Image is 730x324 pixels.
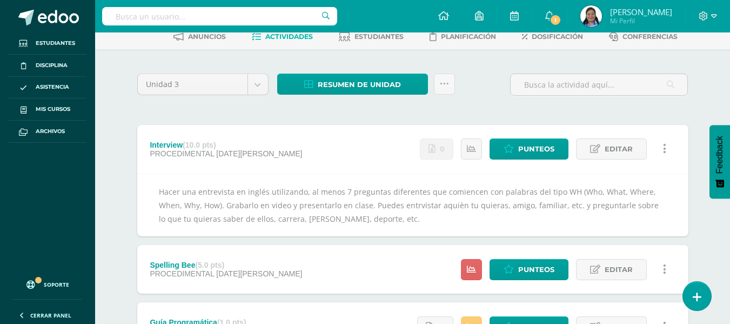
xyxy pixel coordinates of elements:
a: Punteos [490,138,568,160]
a: Soporte [13,270,82,296]
span: Punteos [518,260,554,280]
span: Editar [605,260,633,280]
input: Busca un usuario... [102,7,337,25]
span: PROCEDIMENTAL [150,149,214,158]
input: Busca la actividad aquí... [511,74,687,95]
span: 0 [440,139,445,159]
a: Mis cursos [9,98,86,121]
strong: (10.0 pts) [183,141,216,149]
span: Anuncios [188,32,226,41]
span: Asistencia [36,83,69,91]
span: Estudiantes [354,32,404,41]
a: Conferencias [609,28,678,45]
span: Soporte [44,281,69,288]
a: Asistencia [9,77,86,99]
button: Feedback - Mostrar encuesta [709,125,730,199]
span: Dosificación [532,32,583,41]
span: 1 [550,14,561,26]
img: 7789f009e13315f724d5653bd3ad03c2.png [580,5,602,27]
a: Actividades [252,28,313,45]
div: Interview [150,141,302,149]
strong: (5.0 pts) [195,261,224,269]
a: Disciplina [9,55,86,77]
div: Spelling Bee [150,261,302,269]
span: Resumen de unidad [318,75,401,95]
span: Planificación [441,32,496,41]
span: Unidad 3 [146,74,239,95]
span: Feedback [715,136,725,174]
span: [DATE][PERSON_NAME] [216,269,302,278]
span: Mi Perfil [610,16,672,25]
a: Estudiantes [9,32,86,55]
span: Punteos [518,139,554,159]
a: Unidad 3 [138,74,268,95]
span: Cerrar panel [30,312,71,319]
a: Estudiantes [339,28,404,45]
span: Archivos [36,127,65,136]
span: [DATE][PERSON_NAME] [216,149,302,158]
a: No se han realizado entregas [420,138,453,160]
span: Editar [605,139,633,159]
span: Disciplina [36,61,68,70]
span: PROCEDIMENTAL [150,269,214,278]
div: Hacer una entrevista en inglés utilizando, al menos 7 preguntas diferentes que comiencen con pala... [137,174,688,237]
a: Planificación [430,28,496,45]
span: Estudiantes [36,39,75,48]
a: Archivos [9,121,86,143]
span: [PERSON_NAME] [610,6,672,17]
a: Resumen de unidad [277,74,428,95]
span: Conferencias [622,32,678,41]
a: Dosificación [522,28,583,45]
span: Mis cursos [36,105,70,114]
a: Punteos [490,259,568,280]
span: Actividades [265,32,313,41]
a: Anuncios [173,28,226,45]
